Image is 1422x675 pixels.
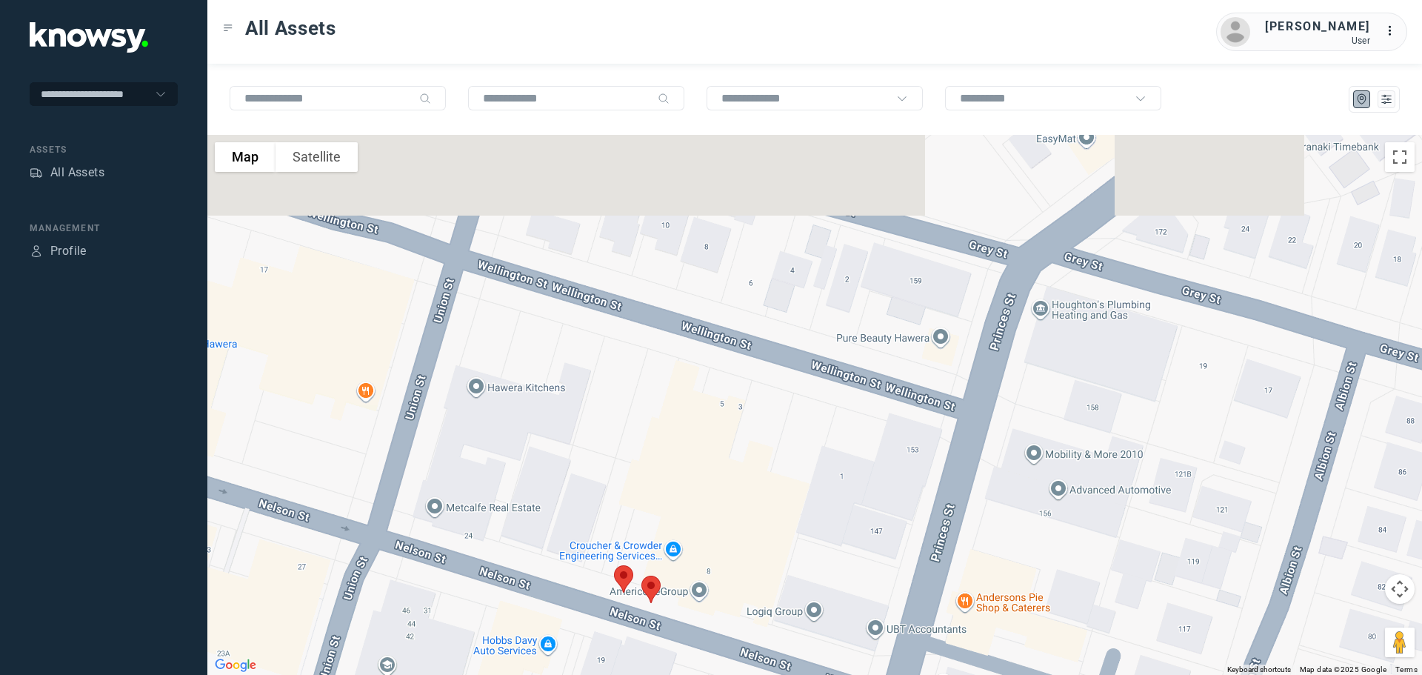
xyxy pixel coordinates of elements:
button: Map camera controls [1385,574,1415,604]
div: Search [419,93,431,104]
div: Search [658,93,670,104]
img: Google [211,656,260,675]
img: avatar.png [1221,17,1250,47]
div: Profile [30,245,43,258]
div: Toggle Menu [223,23,233,33]
div: Profile [50,242,87,260]
div: [PERSON_NAME] [1265,18,1370,36]
div: : [1385,22,1403,40]
div: Map [1355,93,1369,106]
button: Toggle fullscreen view [1385,142,1415,172]
tspan: ... [1386,25,1401,36]
span: Map data ©2025 Google [1300,665,1386,674]
a: AssetsAll Assets [30,164,104,182]
a: Terms (opens in new tab) [1395,665,1418,674]
div: Assets [30,166,43,179]
div: List [1380,93,1393,106]
div: All Assets [50,164,104,182]
img: Application Logo [30,22,148,53]
button: Drag Pegman onto the map to open Street View [1385,628,1415,657]
div: Assets [30,143,178,156]
button: Show satellite imagery [276,142,358,172]
button: Show street map [215,142,276,172]
div: : [1385,22,1403,42]
a: ProfileProfile [30,242,87,260]
div: User [1265,36,1370,46]
span: All Assets [245,15,336,41]
button: Keyboard shortcuts [1227,665,1291,675]
a: Open this area in Google Maps (opens a new window) [211,656,260,675]
div: Management [30,222,178,235]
